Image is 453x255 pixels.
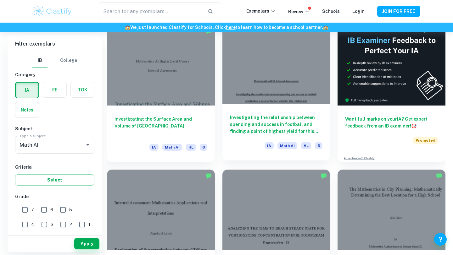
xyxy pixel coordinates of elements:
[115,116,207,136] h6: Investigating the Surface Area and Volume of [GEOGRAPHIC_DATA]
[377,6,420,17] button: JOIN FOR FREE
[149,144,159,151] span: IA
[345,116,438,129] h6: Want full marks on your IA ? Get expert feedback from an IB examiner!
[60,53,77,68] button: College
[71,82,94,97] button: TOK
[99,3,203,20] input: Search for any exemplars...
[413,137,438,144] span: Promoted
[8,35,102,53] h6: Filter exemplars
[33,5,73,18] img: Clastify logo
[321,173,327,179] img: Marked
[411,123,417,128] span: 🎯
[288,8,310,15] p: Review
[107,25,215,162] a: Investigating the Surface Area and Volume of [GEOGRAPHIC_DATA]IAMath AIHL6
[338,25,445,162] a: Want full marks on yourIA? Get expert feedback from an IB examiner!PromotedAdvertise with Clastify
[16,83,38,98] button: IA
[162,144,182,151] span: Math AI
[15,164,94,171] h6: Criteria
[15,102,39,117] button: Notes
[1,24,452,31] h6: We just launched Clastify for Schools. Click to learn how to become a school partner.
[277,142,297,149] span: Math AI
[43,82,66,97] button: EE
[322,9,340,14] a: Schools
[69,206,72,213] span: 5
[246,8,276,14] p: Exemplars
[125,25,130,30] span: 🏫
[15,125,94,132] h6: Subject
[338,25,445,106] img: Thumbnail
[344,156,374,160] a: Advertise with Clastify
[200,144,207,151] span: 6
[74,238,99,249] button: Apply
[20,133,46,138] label: Type a subject
[323,25,328,30] span: 🏫
[436,173,442,179] img: Marked
[226,25,236,30] a: here
[70,221,72,228] span: 2
[434,233,447,246] button: Help and Feedback
[83,140,92,149] button: Open
[15,71,94,78] h6: Category
[32,53,48,68] button: IB
[186,144,196,151] span: HL
[222,25,330,162] a: Investigating the relationship between spending and success in football and finding a point of hi...
[205,173,212,179] img: Marked
[301,142,311,149] span: HL
[230,114,323,135] h6: Investigating the relationship between spending and success in football and finding a point of hi...
[315,142,322,149] span: 5
[51,221,53,228] span: 3
[31,221,34,228] span: 4
[352,9,365,14] a: Login
[15,193,94,200] h6: Grade
[50,206,53,213] span: 6
[88,221,90,228] span: 1
[15,174,94,186] button: Select
[265,142,274,149] span: IA
[32,53,77,68] div: Filter type choice
[31,206,34,213] span: 7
